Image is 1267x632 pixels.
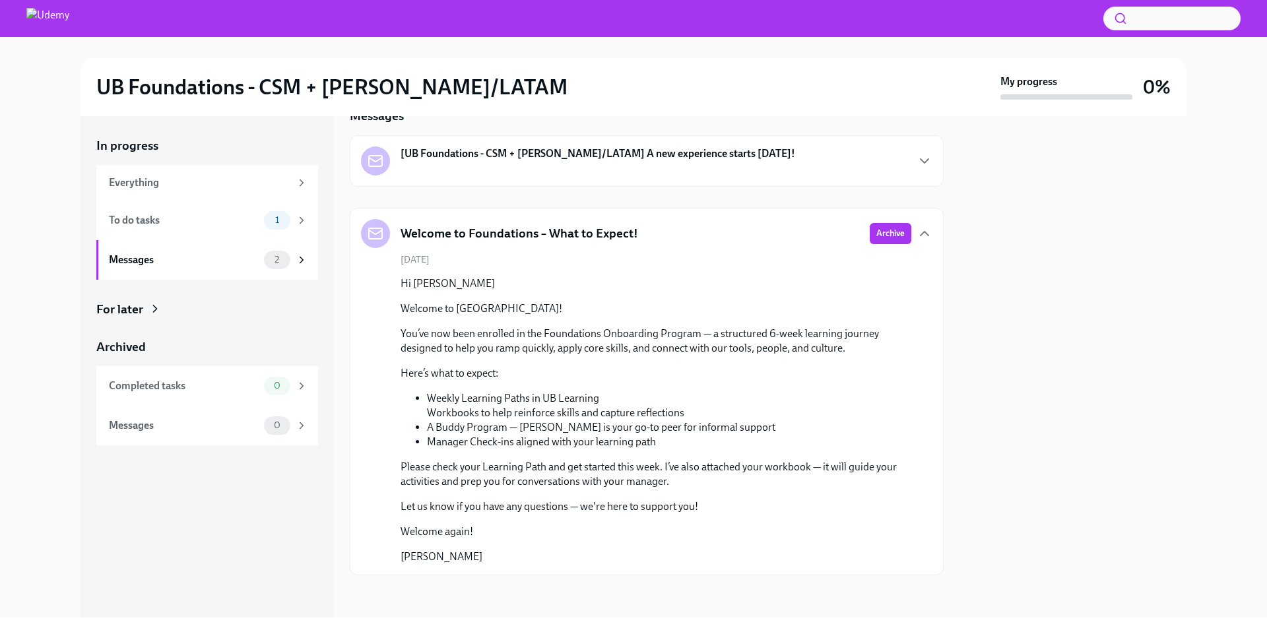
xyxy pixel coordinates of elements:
[109,213,259,228] div: To do tasks
[266,420,288,430] span: 0
[109,418,259,433] div: Messages
[267,255,287,265] span: 2
[401,499,911,514] p: Let us know if you have any questions — we're here to support you!
[427,420,911,435] li: A Buddy Program — [PERSON_NAME] is your go-to peer for informal support
[427,435,911,449] li: Manager Check-ins aligned with your learning path
[96,406,318,445] a: Messages0
[427,391,911,420] li: Weekly Learning Paths in UB Learning Workbooks to help reinforce skills and capture reflections
[1143,75,1171,99] h3: 0%
[96,366,318,406] a: Completed tasks0
[96,201,318,240] a: To do tasks1
[267,215,287,225] span: 1
[401,301,911,316] p: Welcome to [GEOGRAPHIC_DATA]!
[401,225,638,242] h5: Welcome to Foundations – What to Expect!
[401,366,911,381] p: Here’s what to expect:
[26,8,69,29] img: Udemy
[870,223,911,244] button: Archive
[96,74,568,100] h2: UB Foundations - CSM + [PERSON_NAME]/LATAM
[401,460,911,489] p: Please check your Learning Path and get started this week. I’ve also attached your workbook — it ...
[96,301,143,318] div: For later
[96,165,318,201] a: Everything
[266,381,288,391] span: 0
[96,240,318,280] a: Messages2
[401,253,430,266] span: [DATE]
[96,137,318,154] a: In progress
[96,338,318,356] a: Archived
[401,550,911,564] p: [PERSON_NAME]
[876,227,905,240] span: Archive
[1000,75,1057,89] strong: My progress
[96,301,318,318] a: For later
[109,379,259,393] div: Completed tasks
[401,146,795,161] strong: [UB Foundations - CSM + [PERSON_NAME]/LATAM] A new experience starts [DATE]!
[401,524,911,539] p: Welcome again!
[109,175,290,190] div: Everything
[109,253,259,267] div: Messages
[401,276,911,291] p: Hi [PERSON_NAME]
[401,327,911,356] p: You’ve now been enrolled in the Foundations Onboarding Program — a structured 6-week learning jou...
